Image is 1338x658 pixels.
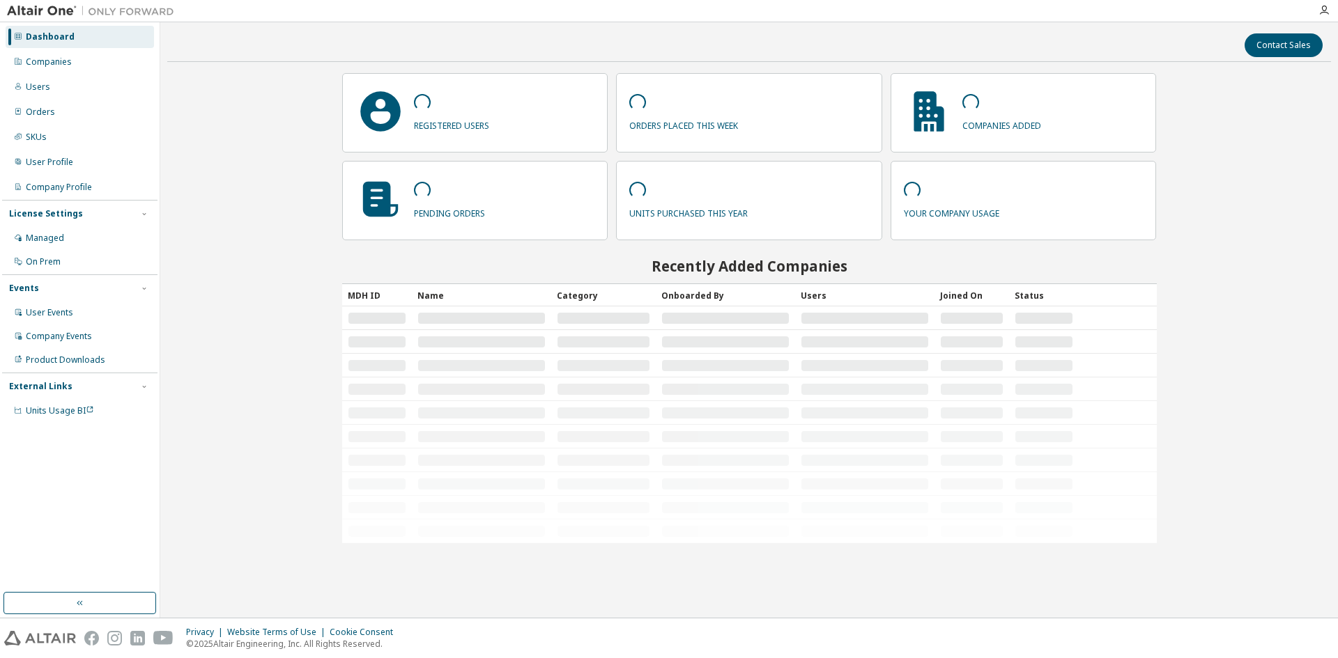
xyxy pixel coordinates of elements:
[629,116,738,132] p: orders placed this week
[26,256,61,267] div: On Prem
[4,631,76,645] img: altair_logo.svg
[9,283,39,294] div: Events
[26,307,73,318] div: User Events
[130,631,145,645] img: linkedin.svg
[9,381,72,392] div: External Links
[26,354,105,366] div: Product Downloads
[904,203,999,219] p: your company usage
[107,631,122,645] img: instagram.svg
[186,627,227,638] div: Privacy
[26,157,73,168] div: User Profile
[26,107,55,118] div: Orders
[153,631,174,645] img: youtube.svg
[26,31,75,42] div: Dashboard
[414,116,489,132] p: registered users
[801,284,929,306] div: Users
[1245,33,1323,57] button: Contact Sales
[26,182,92,193] div: Company Profile
[414,203,485,219] p: pending orders
[26,132,47,143] div: SKUs
[330,627,401,638] div: Cookie Consent
[417,284,546,306] div: Name
[342,257,1157,275] h2: Recently Added Companies
[26,331,92,342] div: Company Events
[348,284,406,306] div: MDH ID
[84,631,99,645] img: facebook.svg
[7,4,181,18] img: Altair One
[557,284,650,306] div: Category
[962,116,1041,132] p: companies added
[26,81,50,93] div: Users
[186,638,401,650] p: © 2025 Altair Engineering, Inc. All Rights Reserved.
[227,627,330,638] div: Website Terms of Use
[26,233,64,244] div: Managed
[26,405,94,416] span: Units Usage BI
[629,203,748,219] p: units purchased this year
[661,284,790,306] div: Onboarded By
[9,208,83,219] div: License Settings
[26,56,72,68] div: Companies
[940,284,1003,306] div: Joined On
[1015,284,1073,306] div: Status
